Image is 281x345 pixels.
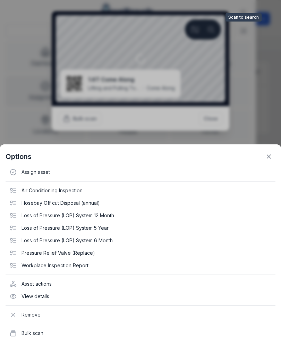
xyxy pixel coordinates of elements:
div: Air Conditioning Inspection [6,184,275,197]
div: Assign asset [6,166,275,178]
div: Asset actions [6,278,275,290]
div: Hosebay Off cut Disposal (annual) [6,197,275,209]
div: Loss of Pressure (LOP) System 6 Month [6,234,275,247]
div: Pressure Relief Valve (Replace) [6,247,275,259]
div: Loss of Pressure (LOP) System 5 Year [6,222,275,234]
strong: Options [6,152,32,161]
div: Loss of Pressure (LOP) System 12 Month [6,209,275,222]
div: Remove [6,309,275,321]
div: Workplace Inspection Report [6,259,275,272]
div: Bulk scan [6,327,275,339]
div: View details [6,290,275,303]
span: Scan to search [225,13,262,22]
